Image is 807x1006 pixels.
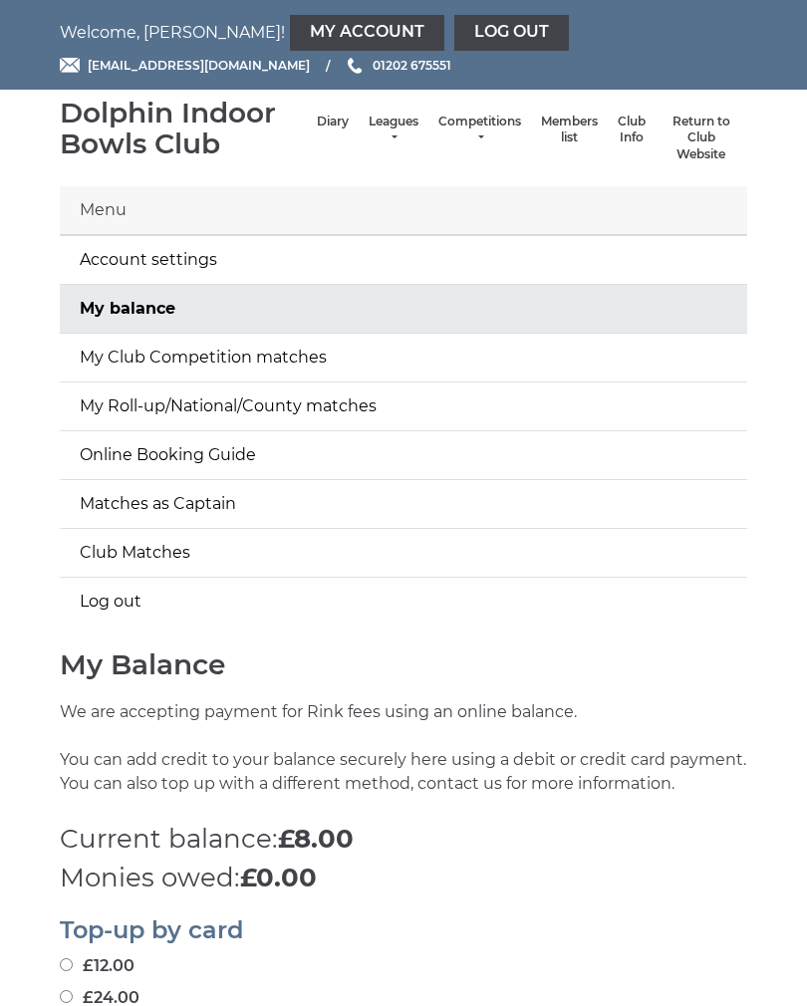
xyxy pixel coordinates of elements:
h2: Top-up by card [60,917,747,943]
a: My Roll-up/National/County matches [60,382,747,430]
span: [EMAIL_ADDRESS][DOMAIN_NAME] [88,58,310,73]
strong: £8.00 [278,823,354,855]
p: Monies owed: [60,859,747,897]
span: 01202 675551 [373,58,451,73]
a: Competitions [438,114,521,146]
a: Club Matches [60,529,747,577]
h1: My Balance [60,649,747,680]
a: My Account [290,15,444,51]
a: Online Booking Guide [60,431,747,479]
label: £12.00 [60,954,134,978]
a: Members list [541,114,598,146]
a: Diary [317,114,349,130]
a: Phone us 01202 675551 [345,56,451,75]
div: Menu [60,186,747,235]
nav: Welcome, [PERSON_NAME]! [60,15,747,51]
a: Club Info [618,114,646,146]
a: Log out [60,578,747,626]
a: My Club Competition matches [60,334,747,381]
a: My balance [60,285,747,333]
a: Matches as Captain [60,480,747,528]
input: £24.00 [60,990,73,1003]
strong: £0.00 [240,862,317,893]
a: Log out [454,15,569,51]
a: Return to Club Website [666,114,737,163]
img: Email [60,58,80,73]
img: Phone us [348,58,362,74]
div: Dolphin Indoor Bowls Club [60,98,307,159]
a: Account settings [60,236,747,284]
a: Email [EMAIL_ADDRESS][DOMAIN_NAME] [60,56,310,75]
p: We are accepting payment for Rink fees using an online balance. You can add credit to your balanc... [60,700,747,820]
input: £12.00 [60,958,73,971]
a: Leagues [369,114,418,146]
p: Current balance: [60,820,747,859]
